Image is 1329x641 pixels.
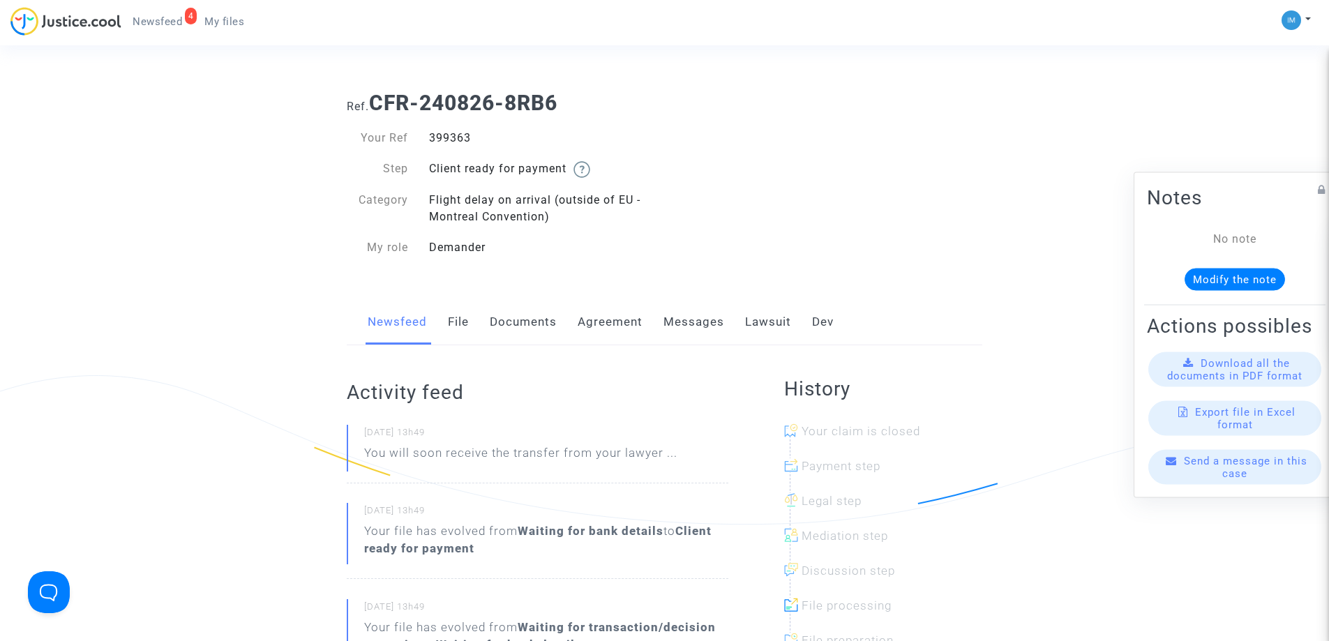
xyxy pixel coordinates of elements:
span: Download all the documents in PDF format [1167,356,1302,382]
img: jc-logo.svg [10,7,121,36]
button: Modify the note [1185,268,1285,290]
a: File [448,299,469,345]
div: 4 [185,8,197,24]
h2: Notes [1147,185,1323,209]
small: [DATE] 13h49 [364,601,728,619]
div: My role [336,239,419,256]
h2: Actions possibles [1147,313,1323,338]
img: help.svg [573,161,590,178]
div: No note [1168,230,1302,247]
p: You will soon receive the transfer from your lawyer ... [364,444,677,469]
div: Step [336,160,419,178]
span: My files [204,15,244,28]
div: Your Ref [336,130,419,146]
a: 4Newsfeed [121,11,193,32]
div: Demander [419,239,665,256]
div: Category [336,192,419,225]
h2: History [784,377,982,401]
div: Client ready for payment [419,160,665,178]
b: Waiting for bank details [518,524,663,538]
small: [DATE] 13h49 [364,504,728,522]
div: Flight delay on arrival (outside of EU - Montreal Convention) [419,192,665,225]
span: Export file in Excel format [1195,405,1296,430]
a: Newsfeed [368,299,427,345]
a: Agreement [578,299,643,345]
span: Newsfeed [133,15,182,28]
div: Your file has evolved from to [364,522,728,557]
span: Your claim is closed [802,424,920,438]
b: CFR-240826-8RB6 [369,91,557,115]
a: My files [193,11,255,32]
iframe: Help Scout Beacon - Open [28,571,70,613]
h2: Activity feed [347,380,728,405]
a: Dev [812,299,834,345]
small: [DATE] 13h49 [364,426,728,444]
span: Ref. [347,100,369,113]
img: a105443982b9e25553e3eed4c9f672e7 [1282,10,1301,30]
a: Lawsuit [745,299,791,345]
div: 399363 [419,130,665,146]
span: Send a message in this case [1184,454,1307,479]
a: Documents [490,299,557,345]
a: Messages [663,299,724,345]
